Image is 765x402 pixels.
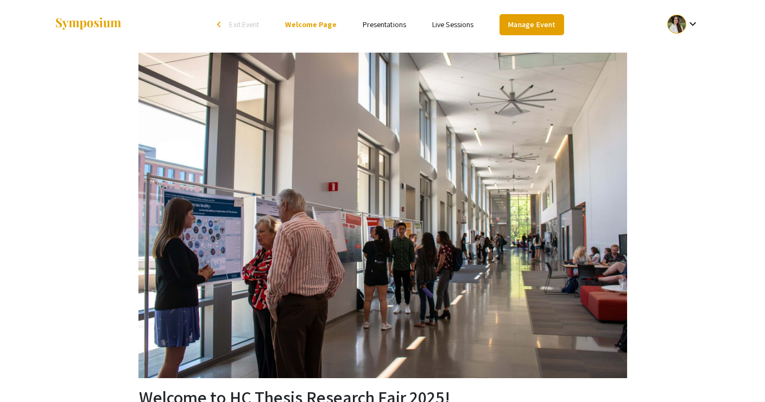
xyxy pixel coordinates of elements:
[656,12,711,36] button: Expand account dropdown
[229,20,259,29] span: Exit Event
[686,17,699,30] mat-icon: Expand account dropdown
[500,14,564,35] a: Manage Event
[138,53,627,378] img: HC Thesis Research Fair 2025
[432,20,473,29] a: Live Sessions
[363,20,406,29] a: Presentations
[285,20,336,29] a: Welcome Page
[217,21,224,28] div: arrow_back_ios
[8,353,46,394] iframe: Chat
[54,17,122,31] img: Symposium by ForagerOne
